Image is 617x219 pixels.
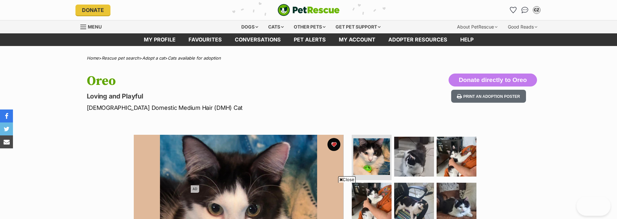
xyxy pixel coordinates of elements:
[331,20,385,33] div: Get pet support
[168,55,221,61] a: Cats available for adoption
[287,33,332,46] a: Pet alerts
[278,4,340,16] a: PetRescue
[228,33,287,46] a: conversations
[531,5,542,15] button: My account
[75,5,110,16] a: Donate
[137,33,182,46] a: My profile
[508,5,542,15] ul: Account quick links
[520,5,530,15] a: Conversations
[353,138,390,175] img: Photo of Oreo
[87,103,361,112] p: [DEMOGRAPHIC_DATA] Domestic Medium Hair (DMH) Cat
[332,33,382,46] a: My account
[102,55,139,61] a: Rescue pet search
[237,20,263,33] div: Dogs
[278,4,340,16] img: logo-cat-932fe2b9b8326f06289b0f2fb663e598f794de774fb13d1741a6617ecf9a85b4.svg
[308,215,309,216] iframe: Advertisement
[289,20,330,33] div: Other pets
[191,185,199,193] span: AD
[382,33,454,46] a: Adopter resources
[451,90,526,103] button: Print an adoption poster
[87,74,361,88] h1: Oreo
[71,56,547,61] div: > > >
[142,55,165,61] a: Adopt a cat
[577,196,611,216] iframe: Help Scout Beacon - Open
[454,33,480,46] a: Help
[182,33,228,46] a: Favourites
[503,20,542,33] div: Good Reads
[508,5,519,15] a: Favourites
[521,7,528,13] img: chat-41dd97257d64d25036548639549fe6c8038ab92f7586957e7f3b1b290dea8141.svg
[437,137,476,177] img: Photo of Oreo
[449,74,537,86] button: Donate directly to Oreo
[87,55,99,61] a: Home
[264,20,288,33] div: Cats
[88,24,102,29] span: Menu
[87,92,361,101] p: Loving and Playful
[80,20,106,32] a: Menu
[452,20,502,33] div: About PetRescue
[533,7,540,13] div: CZ
[338,176,356,183] span: Close
[394,137,434,177] img: Photo of Oreo
[327,138,340,151] button: favourite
